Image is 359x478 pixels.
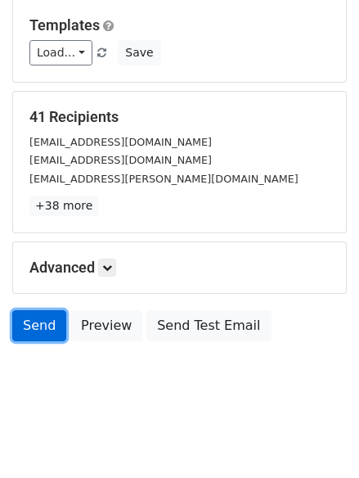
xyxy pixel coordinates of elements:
[29,40,92,65] a: Load...
[29,136,212,148] small: [EMAIL_ADDRESS][DOMAIN_NAME]
[29,173,298,185] small: [EMAIL_ADDRESS][PERSON_NAME][DOMAIN_NAME]
[29,259,330,277] h5: Advanced
[29,154,212,166] small: [EMAIL_ADDRESS][DOMAIN_NAME]
[29,16,100,34] a: Templates
[118,40,160,65] button: Save
[277,399,359,478] div: Widget de chat
[29,108,330,126] h5: 41 Recipients
[146,310,271,341] a: Send Test Email
[12,310,66,341] a: Send
[277,399,359,478] iframe: Chat Widget
[29,196,98,216] a: +38 more
[70,310,142,341] a: Preview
